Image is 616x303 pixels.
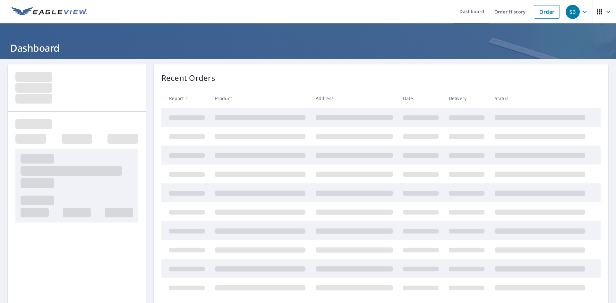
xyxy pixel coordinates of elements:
th: Report # [161,89,210,108]
a: Order [534,5,560,19]
th: Address [311,89,398,108]
img: EV Logo [12,7,87,17]
th: Product [210,89,311,108]
p: Recent Orders [161,72,215,84]
th: Status [490,89,590,108]
th: Delivery [444,89,490,108]
div: SB [566,5,580,19]
th: Date [398,89,444,108]
h1: Dashboard [8,41,608,55]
